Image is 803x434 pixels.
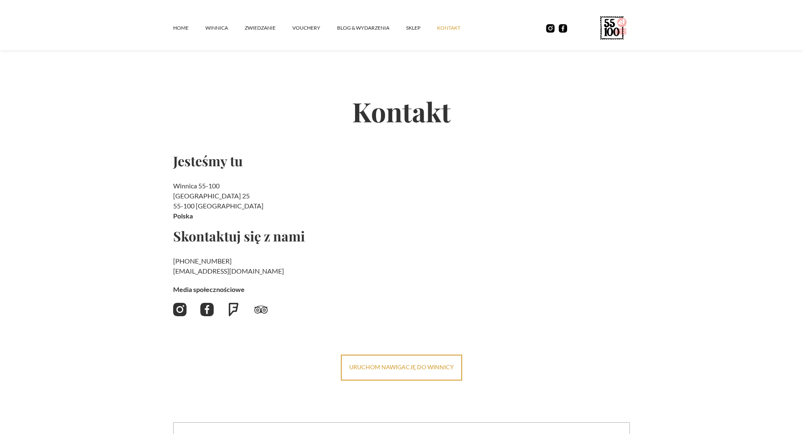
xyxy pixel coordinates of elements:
a: Blog & Wydarzenia [337,15,406,41]
strong: Media społecznościowe [173,285,245,293]
h2: ‍ [173,256,318,276]
strong: Polska [173,212,193,220]
a: SKLEP [406,15,437,41]
a: vouchery [292,15,337,41]
a: uruchom nawigację do winnicy [341,355,462,381]
a: Home [173,15,205,41]
a: kontakt [437,15,477,41]
a: [PHONE_NUMBER] [173,257,232,265]
a: winnica [205,15,245,41]
h2: Kontakt [173,69,630,154]
h2: Jesteśmy tu [173,154,318,168]
h2: Winnica 55-100 [GEOGRAPHIC_DATA] 25 55-100 [GEOGRAPHIC_DATA] [173,181,318,221]
a: ZWIEDZANIE [245,15,292,41]
h2: Skontaktuj się z nami [173,229,318,243]
a: [EMAIL_ADDRESS][DOMAIN_NAME] [173,267,284,275]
